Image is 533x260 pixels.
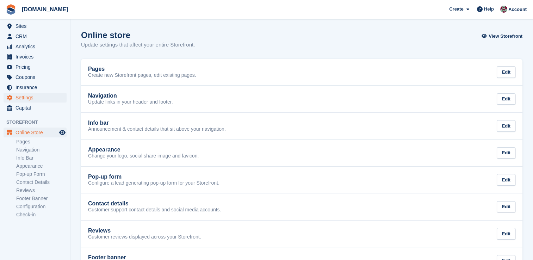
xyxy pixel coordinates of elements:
div: Edit [497,120,515,132]
a: menu [4,128,67,137]
a: menu [4,72,67,82]
a: Appearance Change your logo, social share image and favicon. Edit [81,140,522,166]
span: Help [484,6,494,13]
a: menu [4,21,67,31]
span: Capital [16,103,58,113]
a: Info Bar [16,155,67,161]
p: Customer reviews displayed across your Storefront. [88,234,201,240]
img: Rachel Rodgers [500,6,507,13]
span: View Storefront [489,33,522,40]
span: CRM [16,31,58,41]
h2: Appearance [88,147,120,153]
a: menu [4,82,67,92]
a: menu [4,103,67,113]
span: Pricing [16,62,58,72]
span: Analytics [16,42,58,51]
a: Reviews [16,187,67,194]
a: Pages Create new Storefront pages, edit existing pages. Edit [81,59,522,86]
span: Create [449,6,463,13]
a: menu [4,42,67,51]
a: Pages [16,138,67,145]
a: Configuration [16,203,67,210]
span: Online Store [16,128,58,137]
a: Pop-up Form [16,171,67,178]
h2: Pages [88,66,105,72]
span: Account [508,6,527,13]
div: Edit [497,174,515,186]
span: Sites [16,21,58,31]
a: Contact details Customer support contact details and social media accounts. Edit [81,193,522,220]
a: Footer Banner [16,195,67,202]
p: Configure a lead generating pop-up form for your Storefront. [88,180,219,186]
a: Check-in [16,211,67,218]
p: Update links in your header and footer. [88,99,173,105]
span: Coupons [16,72,58,82]
a: Reviews Customer reviews displayed across your Storefront. Edit [81,221,522,247]
a: menu [4,93,67,103]
a: Appearance [16,163,67,169]
span: Insurance [16,82,58,92]
div: Edit [497,201,515,213]
h2: Navigation [88,93,117,99]
a: Pop-up form Configure a lead generating pop-up form for your Storefront. Edit [81,167,522,193]
div: Edit [497,93,515,105]
div: Edit [497,228,515,240]
h2: Contact details [88,200,129,207]
a: Preview store [58,128,67,137]
span: Invoices [16,52,58,62]
p: Change your logo, social share image and favicon. [88,153,199,159]
p: Update settings that affect your entire Storefront. [81,41,195,49]
p: Create new Storefront pages, edit existing pages. [88,72,196,79]
h2: Reviews [88,228,111,234]
a: Info bar Announcement & contact details that sit above your navigation. Edit [81,113,522,140]
a: menu [4,52,67,62]
a: Contact Details [16,179,67,186]
h2: Info bar [88,120,109,126]
a: menu [4,31,67,41]
img: stora-icon-8386f47178a22dfd0bd8f6a31ec36ba5ce8667c1dd55bd0f319d3a0aa187defe.svg [6,4,16,15]
span: Storefront [6,119,70,126]
h2: Pop-up form [88,174,122,180]
h1: Online store [81,30,195,40]
a: Navigation [16,147,67,153]
a: View Storefront [483,30,522,42]
p: Customer support contact details and social media accounts. [88,207,221,213]
a: [DOMAIN_NAME] [19,4,71,15]
p: Announcement & contact details that sit above your navigation. [88,126,226,132]
span: Settings [16,93,58,103]
a: Navigation Update links in your header and footer. Edit [81,86,522,112]
a: menu [4,62,67,72]
div: Edit [497,66,515,78]
div: Edit [497,147,515,159]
